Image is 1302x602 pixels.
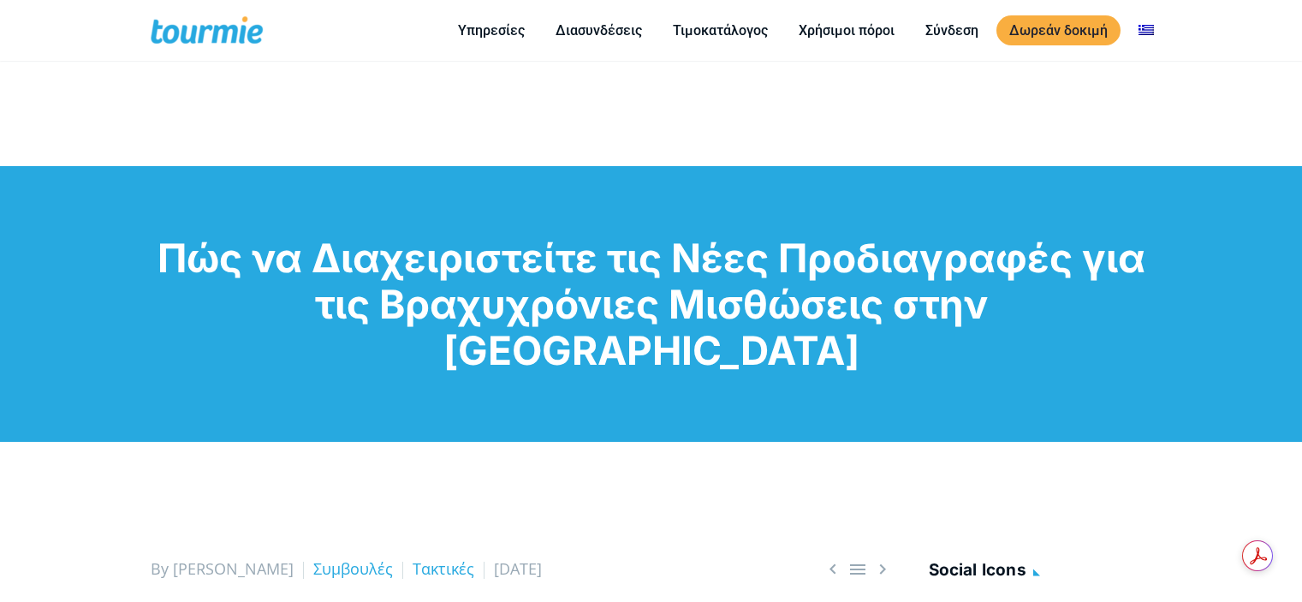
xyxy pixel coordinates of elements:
span: By [PERSON_NAME] [151,558,294,579]
a:  [847,558,868,580]
a: Χρήσιμοι πόροι [786,20,907,41]
h1: Πώς να Διαχειριστείτε τις Νέες Προδιαγραφές για τις Βραχυχρόνιες Μισθώσεις στην [GEOGRAPHIC_DATA] [151,235,1152,373]
h4: social icons [929,557,1152,586]
a: Συμβουλές [313,558,393,579]
a: Υπηρεσίες [445,20,538,41]
a:  [872,558,893,580]
a: Τακτικές [413,558,474,579]
a: Τιμοκατάλογος [660,20,781,41]
span: [DATE] [494,558,542,579]
span: Next post [872,558,893,580]
a: Διασυνδέσεις [543,20,655,41]
a: Δωρεάν δοκιμή [996,15,1121,45]
a:  [823,558,843,580]
a: Σύνδεση [913,20,991,41]
span: Previous post [823,558,843,580]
